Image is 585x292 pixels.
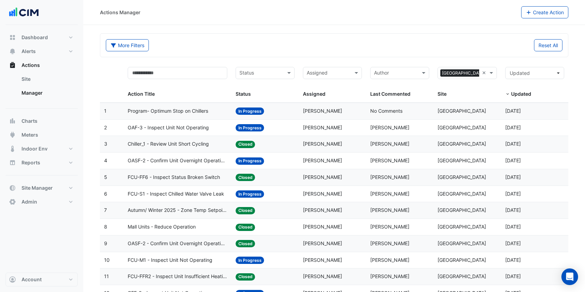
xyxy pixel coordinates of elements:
span: 6 [104,191,107,197]
span: In Progress [236,257,264,264]
span: FCU-FFR2 - Inspect Unit Insufficient Heating [128,273,227,281]
span: [GEOGRAPHIC_DATA] [438,240,486,246]
span: In Progress [236,190,264,198]
span: Site [438,91,447,97]
app-icon: Indoor Env [9,145,16,152]
button: Meters [6,128,78,142]
span: [PERSON_NAME] [370,273,409,279]
span: [GEOGRAPHIC_DATA] [438,257,486,263]
span: 2025-08-06T13:45:17.047 [505,240,521,246]
span: [GEOGRAPHIC_DATA] [438,108,486,114]
span: Closed [236,141,255,148]
span: 2025-08-06T13:41:07.795 [505,273,521,279]
span: Charts [22,118,37,124]
span: 2025-09-04T13:40:18.388 [505,141,521,147]
span: [PERSON_NAME] [370,257,409,263]
button: Site Manager [6,181,78,195]
a: Site [16,72,78,86]
span: 1 [104,108,107,114]
button: Reset All [534,39,562,51]
span: [PERSON_NAME] [303,191,342,197]
app-icon: Reports [9,159,16,166]
span: No Comments [370,108,402,114]
span: Site Manager [22,184,53,191]
button: Updated [505,67,564,79]
span: Indoor Env [22,145,48,152]
span: 2025-09-04T13:33:02.725 [505,157,521,163]
span: [PERSON_NAME] [303,141,342,147]
span: [GEOGRAPHIC_DATA] [438,224,486,230]
span: 2 [104,124,107,130]
span: 3 [104,141,107,147]
a: Manager [16,86,78,100]
span: [GEOGRAPHIC_DATA] [438,191,486,197]
span: [PERSON_NAME] [303,108,342,114]
span: Action Title [128,91,155,97]
app-icon: Alerts [9,48,16,55]
button: Alerts [6,44,78,58]
span: Program- Optimum Stop on Chillers [128,107,208,115]
span: Mall Units - Reduce Operation [128,223,196,231]
img: Company Logo [8,6,40,19]
app-icon: Actions [9,62,16,69]
span: [PERSON_NAME] [303,207,342,213]
app-icon: Site Manager [9,184,16,191]
button: More Filters [106,39,149,51]
app-icon: Dashboard [9,34,16,41]
span: [GEOGRAPHIC_DATA] [440,69,487,77]
span: Closed [236,174,255,181]
span: In Progress [236,108,264,115]
span: Autumn/ Winter 2025 - Zone Temp Setpoint and Deadband Alignment [BEEP] [128,206,227,214]
div: Actions [6,72,78,103]
span: Clear [482,69,488,77]
span: FCU-FF6 - Inspect Status Broken Switch [128,173,220,181]
span: 7 [104,207,107,213]
div: Actions Manager [100,9,141,16]
app-icon: Meters [9,131,16,138]
span: 2025-08-06T13:41:56.598 [505,257,521,263]
span: [PERSON_NAME] [370,124,409,130]
span: OASF-2 - Confirm Unit Overnight Operation (Energy Waste) [128,240,227,248]
span: [GEOGRAPHIC_DATA] [438,273,486,279]
button: Actions [6,58,78,72]
span: FCU-S1 - Inspect Chilled Water Valve Leak [128,190,224,198]
span: In Progress [236,124,264,131]
span: 4 [104,157,107,163]
span: [GEOGRAPHIC_DATA] [438,157,486,163]
app-icon: Admin [9,198,16,205]
span: Actions [22,62,40,69]
span: 2025-08-27T09:45:47.066 [505,191,521,197]
span: 2025-09-04T14:53:02.694 [505,108,521,114]
button: Account [6,273,78,286]
span: [GEOGRAPHIC_DATA] [438,141,486,147]
span: [GEOGRAPHIC_DATA] [438,174,486,180]
span: Closed [236,240,255,247]
span: Reports [22,159,40,166]
span: 11 [104,273,109,279]
span: [PERSON_NAME] [303,224,342,230]
span: [PERSON_NAME] [370,141,409,147]
span: Closed [236,207,255,214]
span: Chiller_1 - Review Unit Short Cycling [128,140,209,148]
span: In Progress [236,157,264,165]
span: [PERSON_NAME] [303,273,342,279]
span: Assigned [303,91,325,97]
span: Updated [511,91,531,97]
span: [PERSON_NAME] [370,191,409,197]
span: Updated [510,70,530,76]
span: [PERSON_NAME] [370,174,409,180]
span: Alerts [22,48,36,55]
span: Meters [22,131,38,138]
span: [PERSON_NAME] [370,240,409,246]
span: 10 [104,257,110,263]
span: 2025-09-04T13:41:33.128 [505,124,521,130]
span: [GEOGRAPHIC_DATA] [438,124,486,130]
span: Dashboard [22,34,48,41]
span: OAF-3 - Inspect Unit Not Operating [128,124,209,132]
span: [PERSON_NAME] [303,124,342,130]
span: [PERSON_NAME] [303,240,342,246]
span: 5 [104,174,107,180]
span: [PERSON_NAME] [370,157,409,163]
span: Last Commented [370,91,410,97]
button: Admin [6,195,78,209]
